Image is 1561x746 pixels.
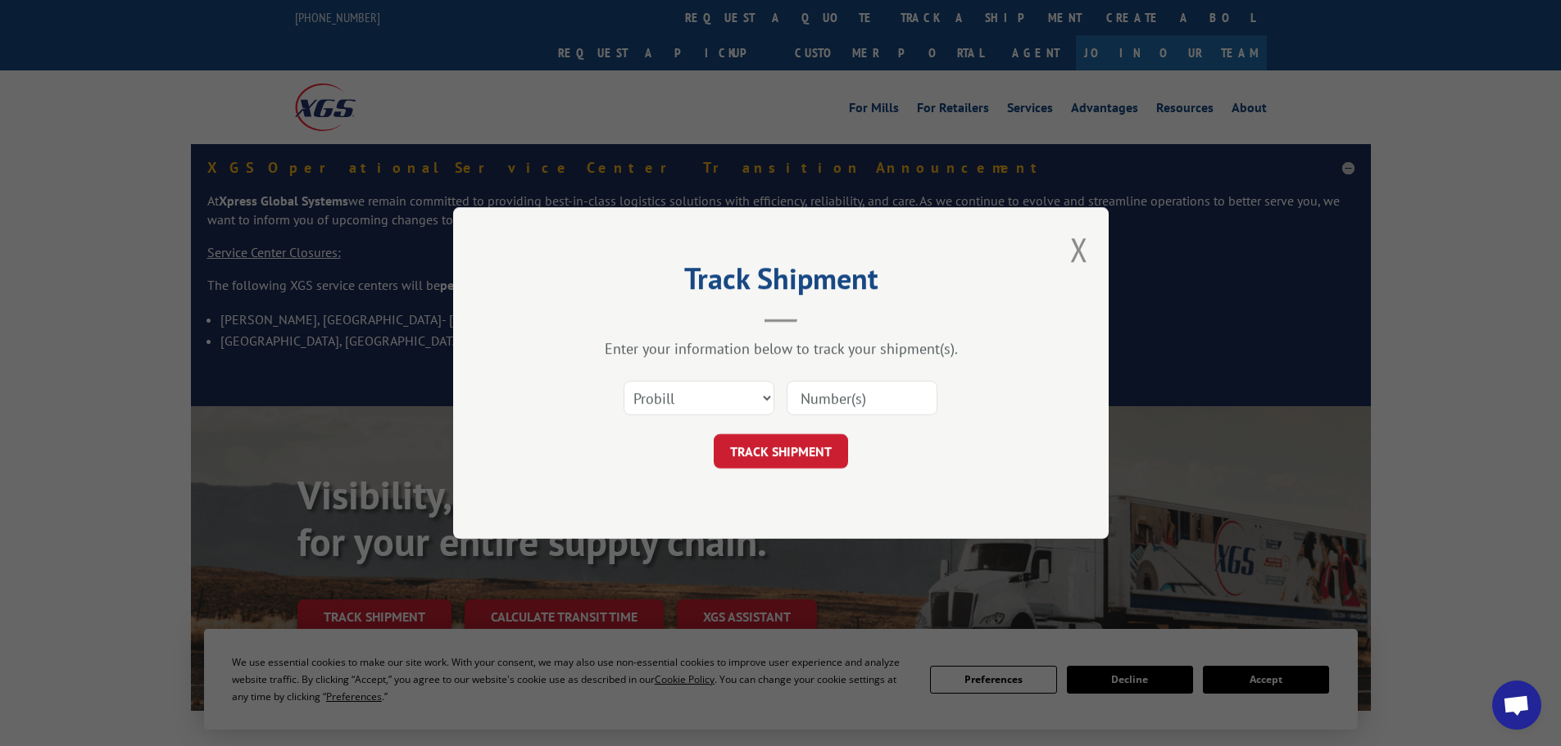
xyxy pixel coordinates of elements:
button: TRACK SHIPMENT [714,434,848,468]
button: Close modal [1070,228,1088,271]
h2: Track Shipment [535,267,1027,298]
div: Enter your information below to track your shipment(s). [535,339,1027,358]
input: Number(s) [787,381,937,415]
a: Open chat [1492,680,1541,730]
